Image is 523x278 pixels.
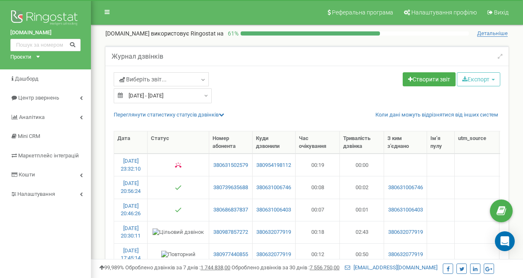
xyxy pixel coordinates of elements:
[494,9,509,16] span: Вихід
[296,199,340,221] td: 00:07
[224,29,241,38] p: 61 %
[345,264,437,271] a: [EMAIL_ADDRESS][DOMAIN_NAME]
[114,112,224,118] a: Переглянути статистику статусів дзвінків
[477,30,508,37] span: Детальніше
[114,72,209,86] a: Виберіть звіт...
[15,76,38,82] span: Дашборд
[296,243,340,266] td: 00:12
[213,184,248,192] a: 380739635688
[209,131,252,154] th: Номер абонента
[384,131,427,154] th: З ким з'єднано
[256,184,292,192] a: 380631006746
[296,154,340,176] td: 00:19
[403,72,456,86] a: Створити звіт
[253,131,296,154] th: Куди дзвонили
[340,176,384,198] td: 00:02
[213,228,248,236] a: 380987857272
[213,251,248,259] a: 380977440855
[161,251,196,259] img: Повторний
[387,184,423,192] a: 380631006746
[114,131,148,154] th: Дата
[457,72,500,86] button: Експорт
[256,228,292,236] a: 380632077919
[151,30,224,37] span: використовує Ringostat на
[387,251,423,259] a: 380632077919
[232,264,339,271] span: Оброблено дзвінків за 30 днів :
[148,131,209,154] th: Статус
[10,8,81,29] img: Ringostat logo
[375,111,498,119] a: Коли дані можуть відрізнятися вiд інших систем
[455,131,499,154] th: utm_sourcе
[387,228,423,236] a: 380632077919
[125,264,230,271] span: Оброблено дзвінків за 7 днів :
[19,114,45,120] span: Аналiтика
[19,171,35,178] span: Кошти
[310,264,339,271] u: 7 556 750,00
[340,199,384,221] td: 00:01
[175,162,181,169] img: Зайнято
[121,180,141,194] a: [DATE] 20:56:24
[213,206,248,214] a: 380686837837
[17,191,55,197] span: Налаштування
[119,75,167,83] span: Виберіть звіт...
[427,131,455,154] th: Ім‘я пулу
[296,221,340,243] td: 00:18
[18,152,79,159] span: Маркетплейс інтеграцій
[10,53,31,61] div: Проєкти
[340,154,384,176] td: 00:00
[256,162,292,169] a: 380954198112
[296,131,340,154] th: Час очікування
[10,29,81,37] a: [DOMAIN_NAME]
[18,95,59,101] span: Центр звернень
[153,228,204,236] img: Цільовий дзвінок
[121,158,141,172] a: [DATE] 23:32:10
[175,184,181,191] img: Успішний
[340,131,384,154] th: Тривалість дзвінка
[175,207,181,213] img: Успішний
[213,162,248,169] a: 380631502579
[112,53,163,60] h5: Журнал дзвінків
[121,225,141,239] a: [DATE] 20:30:11
[332,9,393,16] span: Реферальна програма
[340,243,384,266] td: 00:50
[201,264,230,271] u: 1 744 838,00
[121,247,141,261] a: [DATE] 17:45:14
[296,176,340,198] td: 00:08
[99,264,124,271] span: 99,989%
[18,133,40,139] span: Mini CRM
[105,29,224,38] p: [DOMAIN_NAME]
[256,251,292,259] a: 380632077919
[121,203,141,217] a: [DATE] 20:46:26
[340,221,384,243] td: 02:43
[411,9,477,16] span: Налаштування профілю
[256,206,292,214] a: 380631006403
[387,206,423,214] a: 380631006403
[495,231,515,251] div: Open Intercom Messenger
[10,39,81,51] input: Пошук за номером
